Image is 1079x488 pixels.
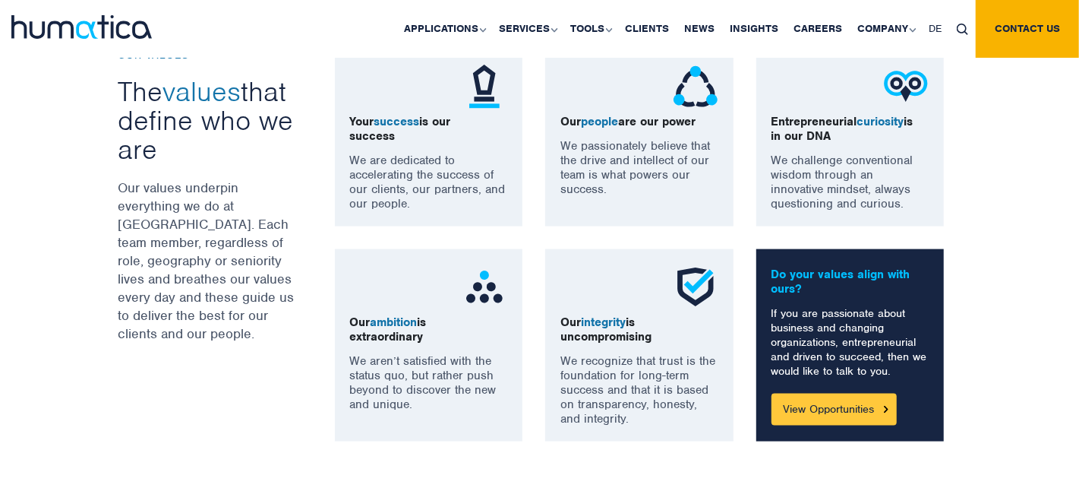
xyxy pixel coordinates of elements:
[857,114,904,129] span: curiosity
[163,74,241,109] span: values
[581,114,618,129] span: people
[771,394,897,426] a: View Opportunities
[771,154,929,211] p: We challenge conventional wisdom through an innovative mindset, always questioning and curious.
[883,64,929,109] img: ico
[957,24,968,35] img: search_icon
[350,354,508,412] p: We aren’t satisfied with the status quo, but rather push beyond to discover the new and unique.
[560,115,718,129] p: Our are our power
[118,77,297,163] h3: The that define who we are
[581,315,626,330] span: integrity
[560,315,718,344] p: Our is uncompromising
[371,315,418,330] span: ambition
[350,315,508,344] p: Our is extraordinary
[11,15,152,39] img: logo
[374,114,420,129] span: success
[771,268,929,296] p: Do your values align with ours?
[350,115,508,144] p: Your is our success
[350,154,508,211] p: We are dedicated to accelerating the success of our clients, our partners, and our people.
[462,64,507,109] img: ico
[771,115,929,144] p: Entrepreneurial is in our DNA
[673,64,718,109] img: ico
[560,139,718,197] p: We passionately believe that the drive and intellect of our team is what powers our success.
[884,406,888,413] img: Button
[771,306,929,379] p: If you are passionate about business and changing organizations, entrepreneurial and driven to su...
[929,22,942,35] span: DE
[118,179,297,343] p: Our values underpin everything we do at [GEOGRAPHIC_DATA]. Each team member, regardless of role, ...
[462,265,507,310] img: ico
[673,265,718,310] img: ico
[560,354,718,426] p: We recognize that trust is the foundation for long-term success and that it is based on transpare...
